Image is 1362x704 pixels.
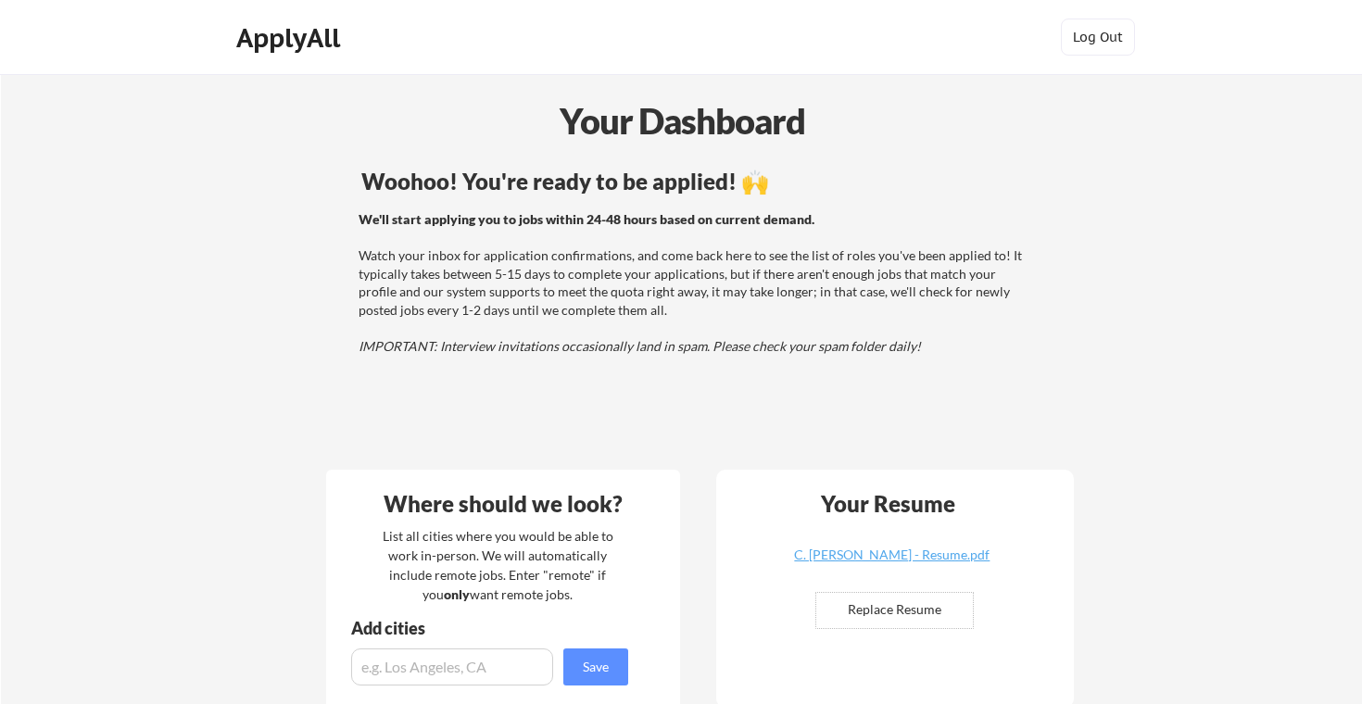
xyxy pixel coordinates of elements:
[782,548,1003,561] div: C. [PERSON_NAME] - Resume.pdf
[361,170,1029,193] div: Woohoo! You're ready to be applied! 🙌
[351,620,633,636] div: Add cities
[797,493,980,515] div: Your Resume
[236,22,346,54] div: ApplyAll
[359,211,814,227] strong: We'll start applying you to jobs within 24-48 hours based on current demand.
[444,586,470,602] strong: only
[563,648,628,685] button: Save
[782,548,1003,577] a: C. [PERSON_NAME] - Resume.pdf
[2,94,1362,147] div: Your Dashboard
[359,210,1027,356] div: Watch your inbox for application confirmations, and come back here to see the list of roles you'v...
[1061,19,1135,56] button: Log Out
[351,648,553,685] input: e.g. Los Angeles, CA
[371,526,625,604] div: List all cities where you would be able to work in-person. We will automatically include remote j...
[359,338,921,354] em: IMPORTANT: Interview invitations occasionally land in spam. Please check your spam folder daily!
[331,493,675,515] div: Where should we look?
